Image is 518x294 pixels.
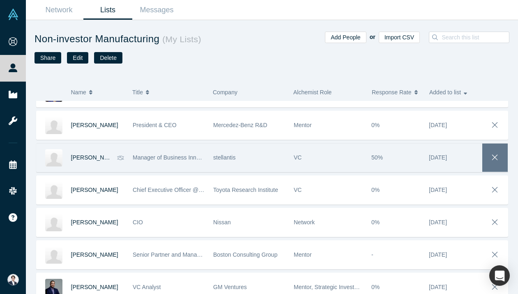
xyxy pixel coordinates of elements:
[429,187,447,193] span: [DATE]
[45,149,62,166] img: Sebastien Henot's Profile Image
[133,154,215,161] span: Manager of Business Innovation
[71,84,86,101] span: Name
[213,122,267,128] span: Mercedez-Benz R&D
[429,154,447,161] span: [DATE]
[379,32,420,43] button: Import CSV
[213,219,231,226] span: Nissan
[71,122,118,128] a: [PERSON_NAME]
[45,182,62,199] img: Gill Pratt's Profile Image
[294,187,302,193] span: VC
[71,84,124,101] button: Name
[45,246,62,264] img: Brian Collie's Profile Image
[83,0,132,20] a: Lists
[325,32,366,43] button: Add People
[71,251,118,258] a: [PERSON_NAME]
[67,52,88,64] button: Edit
[133,284,161,290] span: VC Analyst
[294,284,455,290] span: Mentor, Strategic Investor, Customer, Industry Analyst, Lecturer
[45,214,62,231] img: Stephen Kneebone's Profile Image
[159,34,201,44] small: ( My Lists )
[35,0,83,20] a: Network
[371,251,373,258] span: -
[429,251,447,258] span: [DATE]
[133,187,265,193] span: Chief Executive Officer @ Toyota Research Institute
[372,84,412,101] span: Response Rate
[133,251,325,258] span: Senior Partner and Managing Director; Global Leader Automotive & Mobility
[371,122,380,128] span: 0%
[132,84,143,101] span: Title
[35,52,61,64] button: Share
[429,84,478,101] button: Added to list
[71,219,118,226] a: [PERSON_NAME]
[133,219,143,226] span: CIO
[371,154,383,161] span: 50%
[213,89,237,96] span: Company
[294,122,312,128] span: Mentor
[441,32,514,43] input: Search this list
[94,52,122,64] button: Delete
[293,89,332,96] span: Alchemist Role
[213,251,277,258] span: Boston Consulting Group
[213,284,247,290] span: GM Ventures
[45,117,62,134] img: Philipp Skogstad's Profile Image
[371,187,380,193] span: 0%
[429,122,447,128] span: [DATE]
[294,251,312,258] span: Mentor
[372,84,421,101] button: Response Rate
[371,284,380,290] span: 0%
[429,84,461,101] span: Added to list
[7,9,19,20] img: Alchemist Vault Logo
[370,34,375,40] b: or
[371,219,380,226] span: 0%
[35,32,272,46] h1: Non-investor Manufacturing
[7,274,19,285] img: Eisuke Shimizu's Account
[213,187,278,193] span: Toyota Research Institute
[429,219,447,226] span: [DATE]
[132,0,181,20] a: Messages
[132,84,204,101] button: Title
[71,284,118,290] a: [PERSON_NAME]
[133,122,177,128] span: President & CEO
[429,284,447,290] span: [DATE]
[71,187,118,193] a: [PERSON_NAME]
[294,154,302,161] span: VC
[294,219,315,226] span: Network
[71,154,118,161] a: [PERSON_NAME]
[213,154,235,161] span: stellantis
